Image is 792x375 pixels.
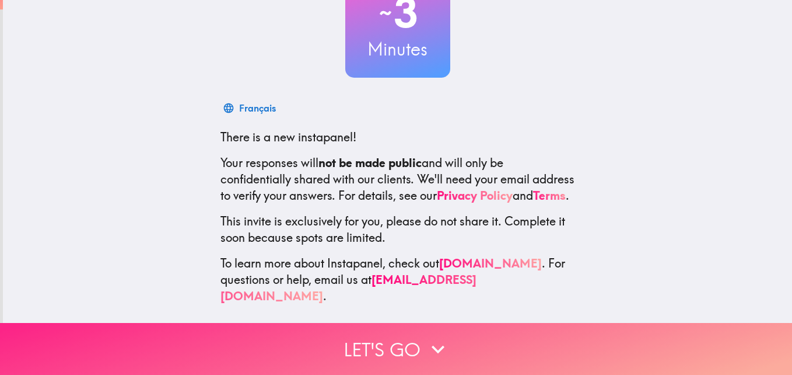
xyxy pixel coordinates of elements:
[439,256,542,270] a: [DOMAIN_NAME]
[220,130,356,144] span: There is a new instapanel!
[220,272,476,303] a: [EMAIL_ADDRESS][DOMAIN_NAME]
[220,255,575,304] p: To learn more about Instapanel, check out . For questions or help, email us at .
[220,155,575,204] p: Your responses will and will only be confidentially shared with our clients. We'll need your emai...
[318,155,422,170] b: not be made public
[220,213,575,246] p: This invite is exclusively for you, please do not share it. Complete it soon because spots are li...
[220,96,281,120] button: Français
[345,37,450,61] h3: Minutes
[437,188,513,203] a: Privacy Policy
[239,100,276,116] div: Français
[533,188,566,203] a: Terms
